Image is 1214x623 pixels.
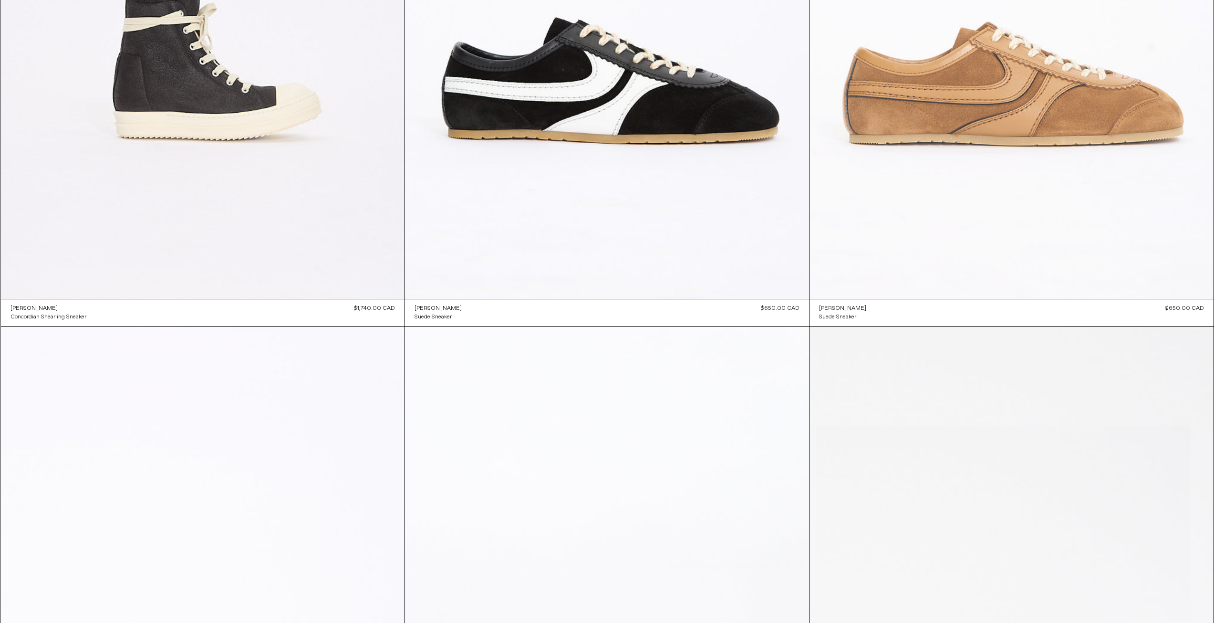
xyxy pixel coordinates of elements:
div: $650.00 CAD [761,304,799,313]
a: Suede Sneaker [819,313,866,321]
div: Suede Sneaker [819,313,856,321]
div: [PERSON_NAME] [10,305,58,313]
div: Suede Sneaker [415,313,452,321]
a: [PERSON_NAME] [10,304,86,313]
a: [PERSON_NAME] [819,304,866,313]
a: Concordian Shearling Sneaker [10,313,86,321]
a: [PERSON_NAME] [415,304,462,313]
div: $1,740.00 CAD [354,304,395,313]
div: $650.00 CAD [1165,304,1204,313]
a: Suede Sneaker [415,313,462,321]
